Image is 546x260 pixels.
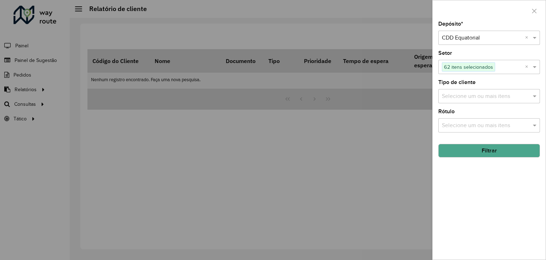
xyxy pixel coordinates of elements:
label: Depósito [438,20,463,28]
span: Clear all [525,33,531,42]
span: 62 itens selecionados [442,63,495,71]
span: Clear all [525,63,531,71]
label: Rótulo [438,107,455,116]
button: Filtrar [438,144,540,157]
label: Tipo de cliente [438,78,476,87]
label: Setor [438,49,452,57]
